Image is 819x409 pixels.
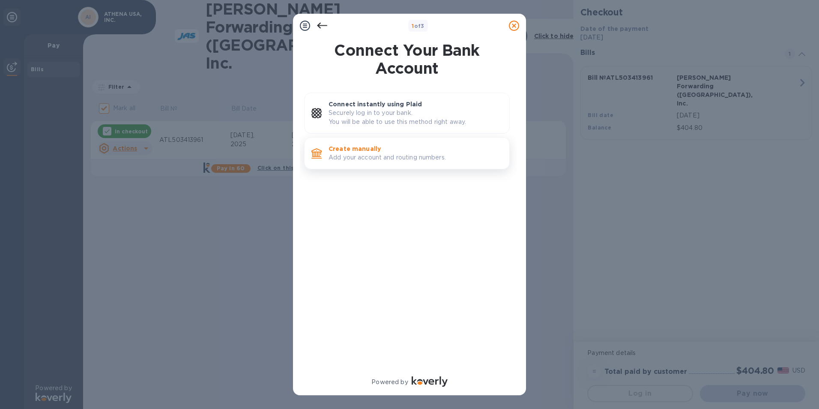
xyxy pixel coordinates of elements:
p: Securely log in to your bank. You will be able to use this method right away. [329,108,502,126]
b: of 3 [412,23,424,29]
p: Connect instantly using Plaid [329,100,502,108]
img: Logo [412,376,448,387]
p: Create manually [329,144,502,153]
span: 1 [412,23,414,29]
p: Add your account and routing numbers. [329,153,502,162]
p: Powered by [371,378,408,387]
h1: Connect Your Bank Account [301,41,513,77]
